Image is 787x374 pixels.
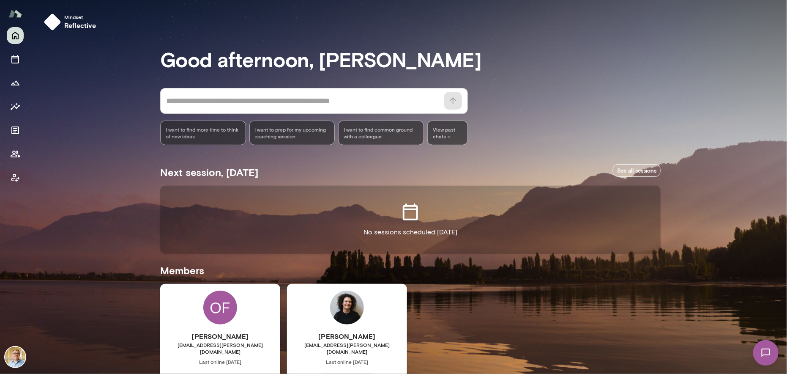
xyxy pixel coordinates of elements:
[338,121,424,145] div: I want to find common ground with a colleague
[427,121,468,145] span: View past chats ->
[44,14,61,30] img: mindset
[249,121,335,145] div: I want to prep for my upcoming coaching session
[160,264,661,277] h5: Members
[7,169,24,186] button: Client app
[160,165,258,179] h5: Next session, [DATE]
[5,347,25,367] img: Scott Bowie
[363,227,457,237] p: No sessions scheduled [DATE]
[64,20,96,30] h6: reflective
[160,47,661,71] h3: Good afternoon, [PERSON_NAME]
[287,331,407,341] h6: [PERSON_NAME]
[160,331,280,341] h6: [PERSON_NAME]
[7,146,24,162] button: Members
[287,358,407,365] span: Last online [DATE]
[7,98,24,115] button: Insights
[330,291,364,324] img: Deana Murfitt
[166,126,240,140] span: I want to find more time to think of new ideas
[41,10,103,34] button: Mindsetreflective
[8,5,22,22] img: Mento
[255,126,330,140] span: I want to prep for my upcoming coaching session
[344,126,418,140] span: I want to find common ground with a colleague
[7,74,24,91] button: Growth Plan
[160,121,246,145] div: I want to find more time to think of new ideas
[160,358,280,365] span: Last online [DATE]
[160,341,280,355] span: [EMAIL_ADDRESS][PERSON_NAME][DOMAIN_NAME]
[203,291,237,324] div: OF
[287,341,407,355] span: [EMAIL_ADDRESS][PERSON_NAME][DOMAIN_NAME]
[7,122,24,139] button: Documents
[64,14,96,20] span: Mindset
[7,51,24,68] button: Sessions
[613,164,661,177] a: See all sessions
[7,27,24,44] button: Home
